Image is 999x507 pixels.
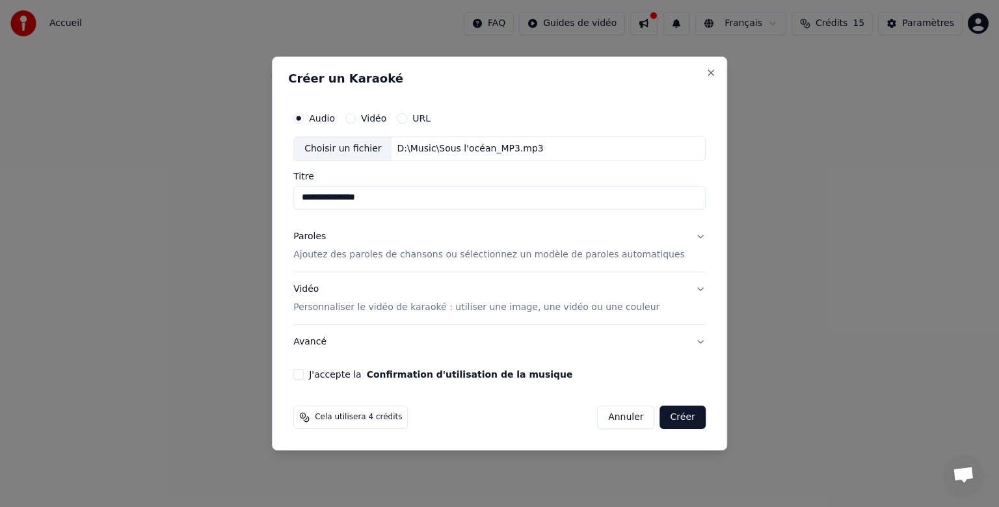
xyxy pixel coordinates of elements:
[361,114,386,123] label: Vidéo
[293,172,706,181] label: Titre
[412,114,431,123] label: URL
[293,220,706,272] button: ParolesAjoutez des paroles de chansons ou sélectionnez un modèle de paroles automatiques
[392,142,549,155] div: D:\Music\Sous l'océan_MP3.mp3
[309,370,572,379] label: J'accepte la
[315,412,402,422] span: Cela utilisera 4 crédits
[293,272,706,324] button: VidéoPersonnaliser le vidéo de karaoké : utiliser une image, une vidéo ou une couleur
[293,301,659,314] p: Personnaliser le vidéo de karaoké : utiliser une image, une vidéo ou une couleur
[288,73,711,84] h2: Créer un Karaoké
[660,406,706,429] button: Créer
[367,370,573,379] button: J'accepte la
[293,248,685,261] p: Ajoutez des paroles de chansons ou sélectionnez un modèle de paroles automatiques
[309,114,335,123] label: Audio
[293,325,706,359] button: Avancé
[293,283,659,314] div: Vidéo
[597,406,654,429] button: Annuler
[293,230,326,243] div: Paroles
[294,137,392,161] div: Choisir un fichier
